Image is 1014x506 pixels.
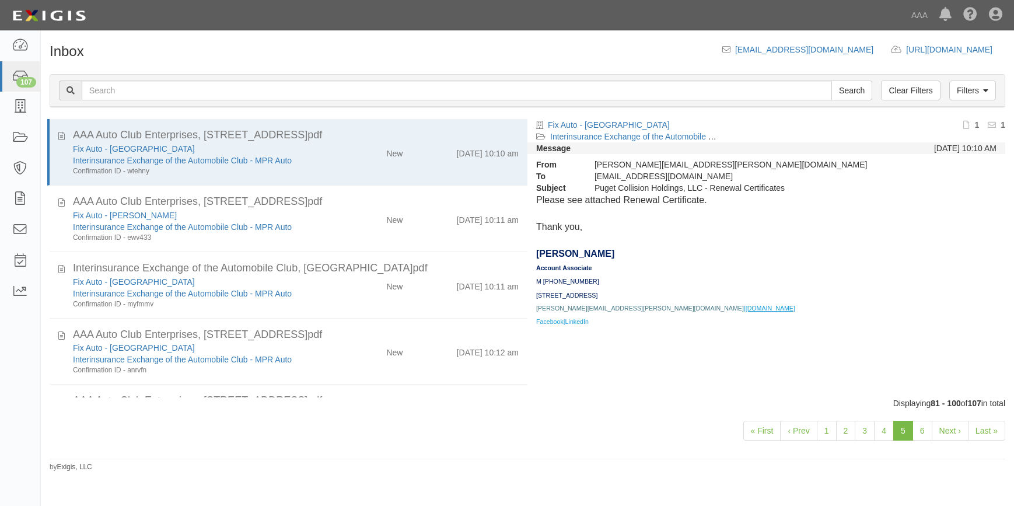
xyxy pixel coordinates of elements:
[73,365,326,375] div: Confirmation ID - anrvfn
[974,120,979,130] b: 1
[536,249,614,259] span: [PERSON_NAME]
[735,45,873,54] a: [EMAIL_ADDRESS][DOMAIN_NAME]
[949,81,996,100] a: Filters
[967,399,981,408] b: 107
[73,355,292,364] a: Interinsurance Exchange of the Automobile Club - MPR Auto
[881,81,940,100] a: Clear Filters
[817,421,837,441] a: 1
[912,421,932,441] a: 6
[73,393,519,409] div: AAA Auto Club Enterprises, 3333 Fairview Rd., A-242, Costa Mesa,, CA, 92626.pdf
[57,463,92,471] a: Exigis, LLC
[457,276,519,292] div: [DATE] 10:11 am
[743,421,781,441] a: « First
[73,144,195,153] a: Fix Auto - [GEOGRAPHIC_DATA]
[536,316,564,326] a: Facebook
[73,299,326,309] div: Confirmation ID - myfmmv
[586,159,877,170] div: [PERSON_NAME][EMAIL_ADDRESS][PERSON_NAME][DOMAIN_NAME]
[536,264,592,271] span: Account Associate
[565,316,589,326] a: LinkedIn
[73,156,292,165] a: Interinsurance Exchange of the Automobile Club - MPR Auto
[73,221,326,233] div: Interinsurance Exchange of the Automobile Club - MPR Auto
[536,318,564,325] span: Facebook
[836,421,856,441] a: 2
[586,170,877,182] div: agreement-cj4v3y@ace.complianz.com
[527,159,586,170] strong: From
[50,44,84,59] h1: Inbox
[963,8,977,22] i: Help Center - Complianz
[565,318,589,325] span: LinkedIn
[73,288,326,299] div: Interinsurance Exchange of the Automobile Club - MPR Auto
[586,182,877,194] div: Puget Collision Holdings, LLC - Renewal Certificates
[73,276,326,288] div: Fix Auto - Costa Mesa
[457,210,519,226] div: [DATE] 10:11 am
[73,277,195,287] a: Fix Auto - [GEOGRAPHIC_DATA]
[73,194,519,210] div: AAA Auto Club Enterprises, 3333 Fairview Rd., A-242, Costa Mesa,, CA, 92626.pdf
[73,354,326,365] div: Interinsurance Exchange of the Automobile Club - MPR Auto
[73,222,292,232] a: Interinsurance Exchange of the Automobile Club - MPR Auto
[73,233,326,243] div: Confirmation ID - ewv433
[386,210,403,226] div: New
[457,143,519,159] div: [DATE] 10:10 am
[744,305,795,312] span: |
[1001,120,1005,130] b: 1
[73,289,292,298] a: Interinsurance Exchange of the Automobile Club - MPR Auto
[386,143,403,159] div: New
[527,194,1005,325] div: This e-mail transmission and any attachments that accompany it may contain information that is pr...
[893,421,913,441] a: 5
[457,342,519,358] div: [DATE] 10:12 am
[968,421,1005,441] a: Last »
[73,211,177,220] a: Fix Auto - [PERSON_NAME]
[906,45,1005,54] a: [URL][DOMAIN_NAME]
[73,261,519,276] div: Interinsurance Exchange of the Automobile Club, PO Box 947, Murrieta, CA, 92564.pdf
[73,128,519,143] div: AAA Auto Club Enterprises, 3333 Fairview Rd., A-242, Costa Mesa,, CA, 92626.pdf
[905,4,933,27] a: AAA
[386,276,403,292] div: New
[831,81,872,100] input: Search
[536,194,996,207] p: Please see attached Renewal Certificate.
[41,397,1014,409] div: Displaying of in total
[548,120,670,130] a: Fix Auto - [GEOGRAPHIC_DATA]
[536,278,599,285] span: M [PHONE_NUMBER]
[527,182,586,194] strong: Subject
[82,81,832,100] input: Search
[527,170,586,182] strong: To
[73,342,326,354] div: Fix Auto - Anaheim
[855,421,875,441] a: 3
[386,342,403,358] div: New
[932,421,968,441] a: Next ›
[780,421,817,441] a: ‹ Prev
[16,77,36,88] div: 107
[73,327,519,343] div: AAA Auto Club Enterprises, 3333 Fairview Rd., A-242, Costa Mesa,, CA, 92626.pdf
[874,421,894,441] a: 4
[50,462,92,472] small: by
[746,305,795,312] u: [DOMAIN_NAME]
[564,318,565,325] span: |
[536,292,597,299] span: [STREET_ADDRESS]
[73,143,326,155] div: Fix Auto - Ontario
[931,399,960,408] b: 81 - 100
[73,343,195,353] a: Fix Auto - [GEOGRAPHIC_DATA]
[73,210,326,221] div: Fix Auto - Yorba Linda
[536,144,571,153] strong: Message
[73,166,326,176] div: Confirmation ID - wtehny
[934,142,996,154] div: [DATE] 10:10 AM
[550,132,769,141] a: Interinsurance Exchange of the Automobile Club - MPR Auto
[73,155,326,166] div: Interinsurance Exchange of the Automobile Club - MPR Auto
[536,305,744,312] a: [PERSON_NAME][EMAIL_ADDRESS][PERSON_NAME][DOMAIN_NAME]
[9,5,89,26] img: logo-5460c22ac91f19d4615b14bd174203de0afe785f0fc80cf4dbbc73dc1793850b.png
[536,221,996,234] p: Thank you,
